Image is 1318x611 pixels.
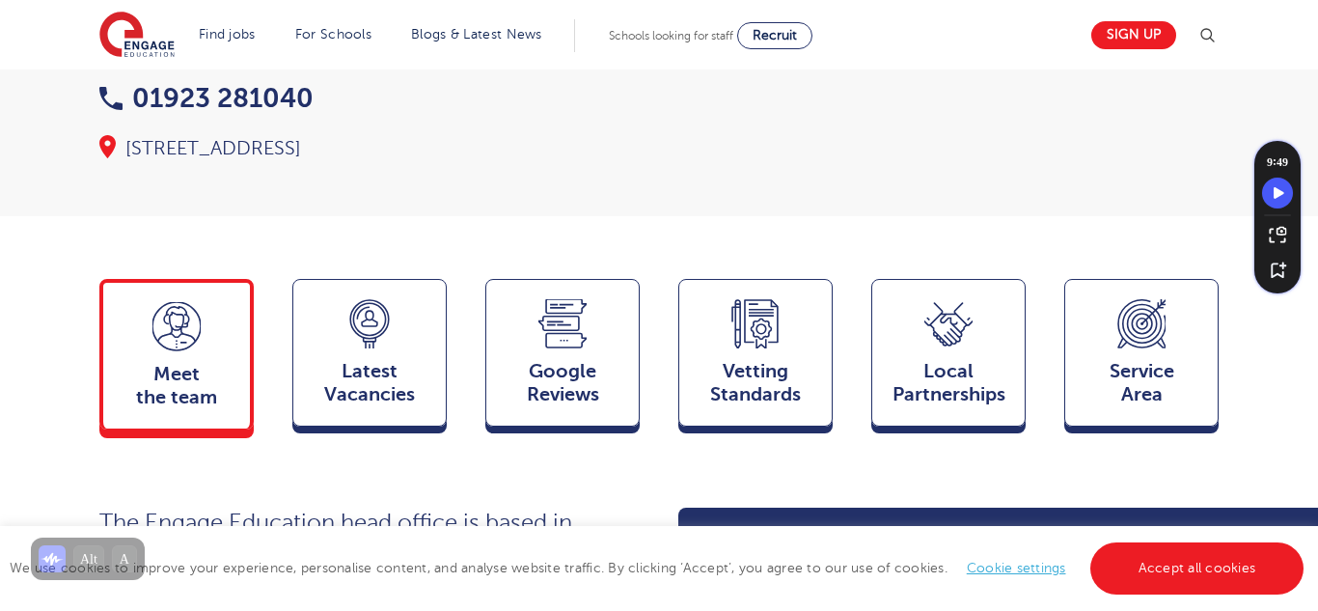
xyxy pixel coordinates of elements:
[99,83,314,113] a: 01923 281040
[99,279,254,438] a: Meetthe team
[1075,360,1208,406] span: Service Area
[292,279,447,435] a: LatestVacancies
[113,363,240,409] span: Meet the team
[1090,542,1304,595] a: Accept all cookies
[753,28,797,42] span: Recruit
[678,279,833,435] a: VettingStandards
[99,135,640,162] div: [STREET_ADDRESS]
[689,360,822,406] span: Vetting Standards
[609,29,733,42] span: Schools looking for staff
[1091,21,1176,49] a: Sign up
[303,360,436,406] span: Latest Vacancies
[10,561,1308,575] span: We use cookies to improve your experience, personalise content, and analyse website traffic. By c...
[99,12,175,60] img: Engage Education
[496,360,629,406] span: Google Reviews
[871,279,1026,435] a: Local Partnerships
[199,27,256,42] a: Find jobs
[295,27,371,42] a: For Schools
[1064,279,1219,435] a: ServiceArea
[967,561,1066,575] a: Cookie settings
[882,360,1015,406] span: Local Partnerships
[411,27,542,42] a: Blogs & Latest News
[485,279,640,435] a: GoogleReviews
[737,22,812,49] a: Recruit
